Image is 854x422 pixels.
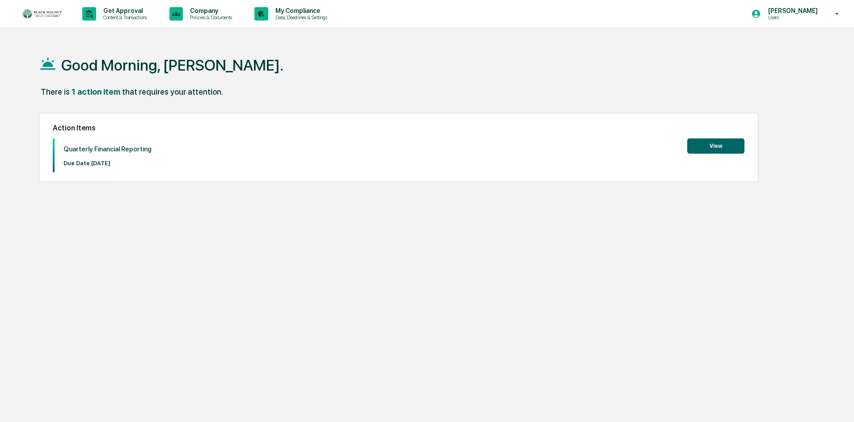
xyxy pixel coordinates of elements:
[61,56,283,74] h1: Good Morning, [PERSON_NAME].
[687,138,744,154] button: View
[183,7,237,14] p: Company
[268,7,332,14] p: My Compliance
[63,145,152,153] p: Quarterly Financial Reporting
[96,7,152,14] p: Get Approval
[183,14,237,21] p: Policies & Documents
[96,14,152,21] p: Content & Transactions
[268,14,332,21] p: Data, Deadlines & Settings
[687,141,744,150] a: View
[761,7,822,14] p: [PERSON_NAME]
[21,8,64,20] img: logo
[122,87,223,96] div: that requires your attention.
[761,14,822,21] p: Users
[72,87,120,96] div: 1 action item
[41,87,70,96] div: There is
[53,124,744,132] h2: Action Items
[63,160,152,167] p: Due Date: [DATE]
